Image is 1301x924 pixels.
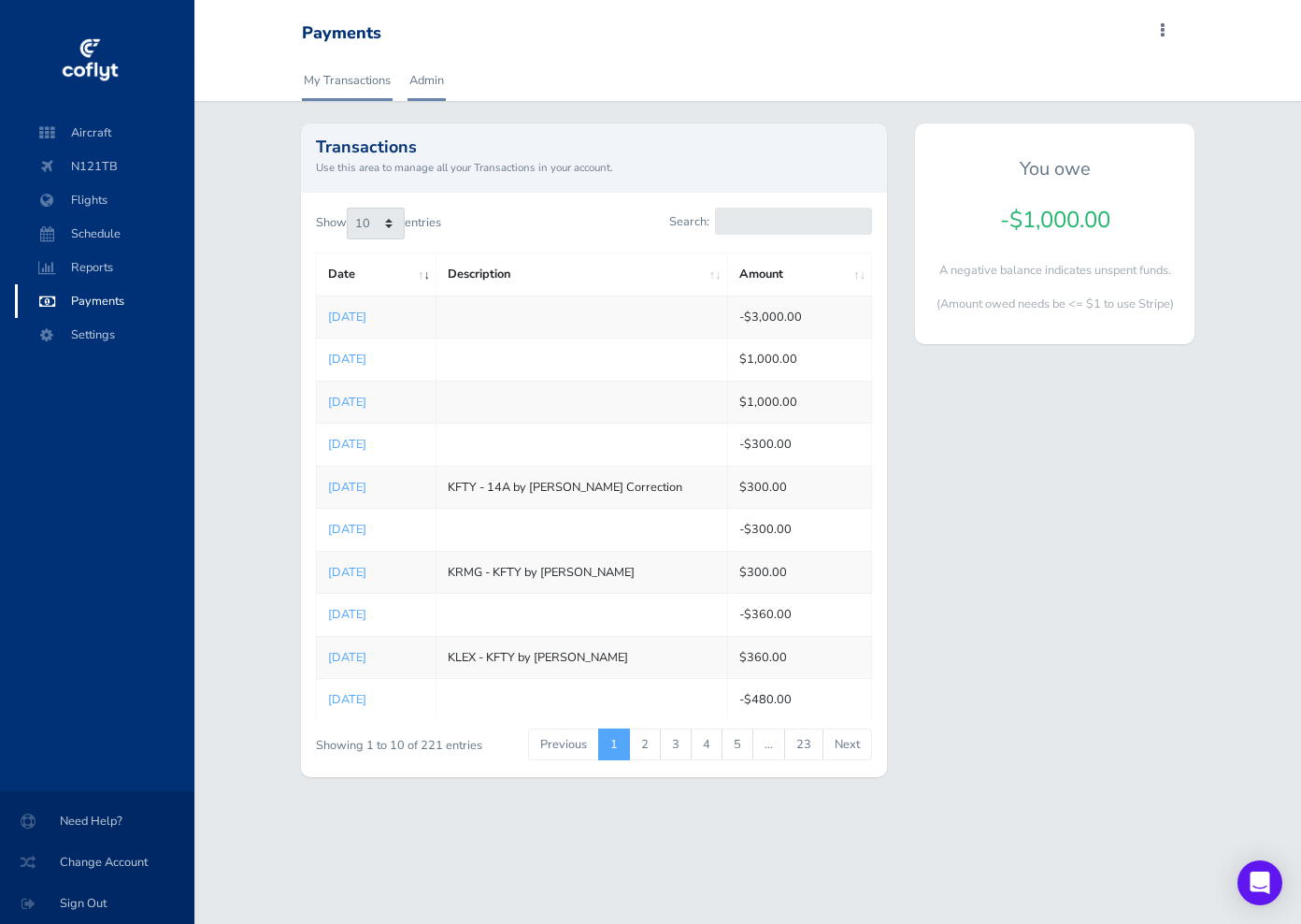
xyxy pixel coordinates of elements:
[930,158,1179,180] h5: You owe
[436,466,728,508] td: KFTY - 14A by [PERSON_NAME] Correction
[34,251,176,284] span: Reports
[407,60,446,101] a: Admin
[727,679,872,721] td: -$480.00
[930,295,1179,313] p: (Amount owed needs be <= $1 to use Stripe)
[34,116,176,150] span: Aircraft
[930,207,1179,234] h4: -$1,000.00
[691,729,722,760] a: 4
[328,649,366,666] a: [DATE]
[727,509,872,551] td: -$300.00
[1237,860,1282,905] div: Open Intercom Messenger
[328,479,366,496] a: [DATE]
[727,551,872,593] td: $300.00
[316,208,441,239] label: Show entries
[34,284,176,318] span: Payments
[727,466,872,508] td: $300.00
[727,339,872,381] td: $1,000.00
[669,208,872,235] label: Search:
[436,551,728,593] td: KRMG - KFTY by [PERSON_NAME]
[328,394,366,411] a: [DATE]
[316,159,873,176] small: Use this area to manage all your Transactions in your account.
[302,60,393,101] a: My Transactions
[328,521,366,538] a: [DATE]
[328,309,366,325] a: [DATE]
[727,381,872,423] td: $1,000.00
[59,33,121,89] img: coflyt logo
[727,296,872,338] td: -$3,000.00
[328,691,366,708] a: [DATE]
[328,564,366,581] a: [DATE]
[436,253,728,296] th: Description: activate to sort column ascending
[22,887,172,920] span: Sign Out
[727,424,872,466] td: -$300.00
[22,845,172,879] span: Change Account
[629,729,661,760] a: 2
[930,261,1179,280] p: A negative balance indicates unspent funds.
[34,217,176,251] span: Schedule
[722,729,753,760] a: 5
[727,253,872,296] th: Amount: activate to sort column ascending
[727,594,872,636] td: -$360.00
[302,23,381,44] div: Payments
[22,804,172,838] span: Need Help?
[436,636,728,678] td: KLEX - KFTY by [PERSON_NAME]
[316,138,873,155] h2: Transactions
[598,729,630,760] a: 1
[822,729,872,760] a: Next
[34,318,176,352] span: Settings
[34,150,176,183] span: N121TB
[727,636,872,678] td: $360.00
[34,183,176,217] span: Flights
[784,729,823,760] a: 23
[316,727,534,756] div: Showing 1 to 10 of 221 entries
[328,606,366,623] a: [DATE]
[715,208,872,235] input: Search:
[316,253,436,296] th: Date: activate to sort column ascending
[347,208,405,239] select: Showentries
[328,351,366,368] a: [DATE]
[660,729,692,760] a: 3
[328,436,366,453] a: [DATE]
